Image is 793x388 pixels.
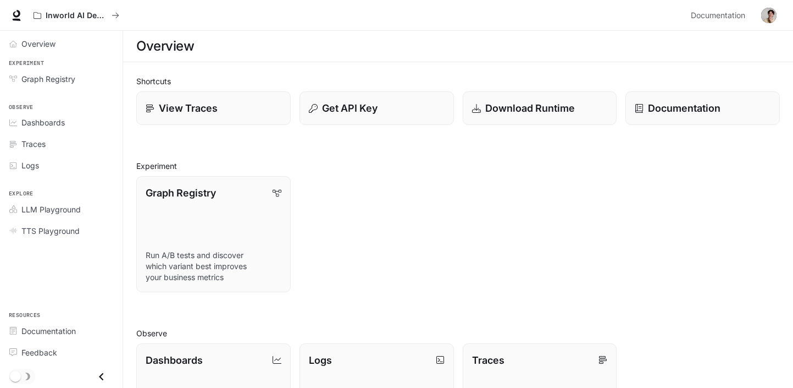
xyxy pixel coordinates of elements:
span: Logs [21,160,39,171]
button: All workspaces [29,4,124,26]
a: Traces [4,134,118,154]
a: Graph RegistryRun A/B tests and discover which variant best improves your business metrics [136,176,291,292]
p: Documentation [648,101,720,116]
h1: Overview [136,35,194,57]
span: LLM Playground [21,204,81,215]
span: Dashboards [21,117,65,128]
p: Dashboards [146,353,203,368]
h2: Shortcuts [136,75,780,87]
span: Overview [21,38,56,50]
p: Run A/B tests and discover which variant best improves your business metrics [146,250,281,283]
button: User avatar [758,4,780,26]
a: LLM Playground [4,200,118,219]
a: Documentation [625,91,780,125]
a: Logs [4,156,118,175]
p: Traces [472,353,504,368]
a: Overview [4,34,118,53]
img: User avatar [761,8,777,23]
button: Close drawer [89,365,114,388]
p: Graph Registry [146,185,216,200]
span: Graph Registry [21,73,75,85]
a: Documentation [686,4,753,26]
span: Traces [21,138,46,150]
a: View Traces [136,91,291,125]
p: Logs [309,353,332,368]
span: Documentation [691,9,745,23]
span: Documentation [21,325,76,337]
p: Get API Key [322,101,378,116]
a: TTS Playground [4,221,118,241]
a: Graph Registry [4,69,118,89]
span: TTS Playground [21,225,80,237]
span: Dark mode toggle [10,370,21,382]
p: Download Runtime [485,101,575,116]
p: Inworld AI Demos [46,11,107,20]
a: Documentation [4,321,118,341]
button: Get API Key [300,91,454,125]
a: Dashboards [4,113,118,132]
span: Feedback [21,347,57,358]
h2: Observe [136,327,780,339]
h2: Experiment [136,160,780,172]
a: Feedback [4,343,118,362]
a: Download Runtime [463,91,617,125]
p: View Traces [159,101,218,116]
